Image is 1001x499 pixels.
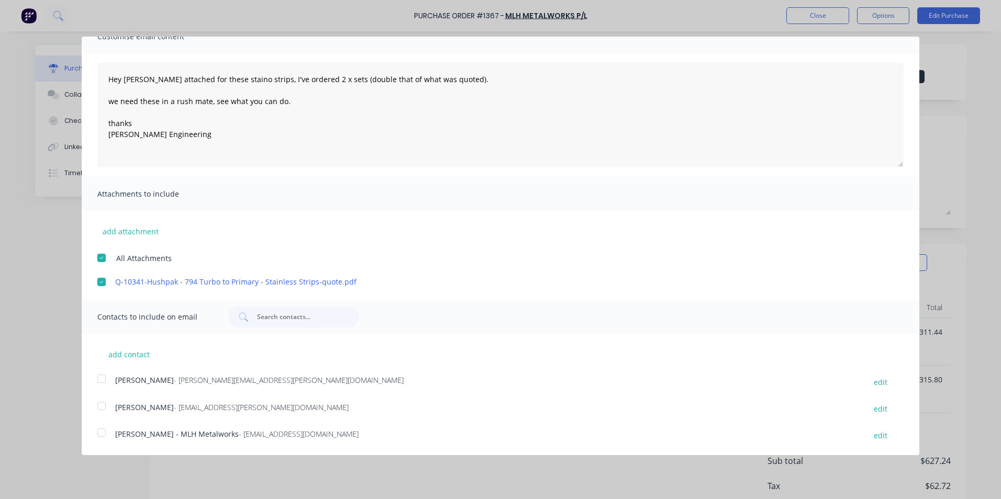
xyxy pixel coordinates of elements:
span: - [PERSON_NAME][EMAIL_ADDRESS][PERSON_NAME][DOMAIN_NAME] [174,375,404,385]
span: [PERSON_NAME] - MLH Metalworks [115,429,239,439]
a: Q-10341-Hushpak - 794 Turbo to Primary - Stainless Strips-quote.pdf [115,276,855,287]
span: - [EMAIL_ADDRESS][DOMAIN_NAME] [239,429,359,439]
input: Search contacts... [256,312,343,322]
button: edit [867,402,894,416]
span: Customise email content [97,29,213,44]
span: Contacts to include on email [97,310,213,324]
button: edit [867,428,894,443]
span: [PERSON_NAME] [115,402,174,412]
span: [PERSON_NAME] [115,375,174,385]
button: edit [867,375,894,389]
button: add attachment [97,223,164,239]
textarea: Hey [PERSON_NAME] attached for these staino strips, I've ordered 2 x sets (double that of what wa... [97,63,904,167]
span: All Attachments [116,253,172,264]
span: Attachments to include [97,187,213,201]
span: - [EMAIL_ADDRESS][PERSON_NAME][DOMAIN_NAME] [174,402,349,412]
button: add contact [97,346,160,362]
